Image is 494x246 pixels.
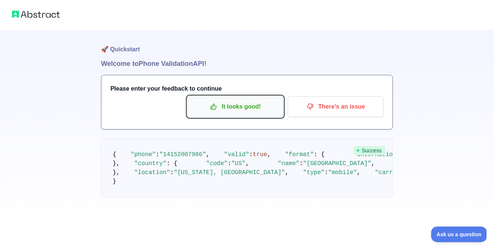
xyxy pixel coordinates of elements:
span: true [253,151,267,158]
span: "country" [134,160,167,167]
span: : [249,151,253,158]
span: "international" [353,151,407,158]
span: "code" [206,160,228,167]
span: : [170,169,174,176]
h3: Please enter your feedback to continue [110,84,384,93]
p: It looks good! [193,100,278,113]
span: , [357,169,361,176]
button: There's an issue [288,96,384,117]
span: "mobile" [328,169,357,176]
button: It looks good! [187,96,283,117]
iframe: Toggle Customer Support [431,227,487,242]
span: "14152007986" [159,151,206,158]
span: : { [314,151,325,158]
span: , [206,151,210,158]
span: "phone" [131,151,156,158]
span: "carrier" [375,169,407,176]
span: "US" [231,160,246,167]
span: "[US_STATE], [GEOGRAPHIC_DATA]" [174,169,285,176]
span: "valid" [224,151,249,158]
span: : [228,160,231,167]
span: , [267,151,271,158]
span: "format" [285,151,314,158]
img: Abstract logo [12,9,60,19]
span: "location" [134,169,170,176]
span: "type" [303,169,325,176]
p: There's an issue [293,100,378,113]
span: , [285,169,289,176]
span: "[GEOGRAPHIC_DATA]" [303,160,371,167]
span: { [113,151,116,158]
span: , [371,160,375,167]
span: Success [354,146,385,155]
span: : { [167,160,177,167]
span: : [325,169,329,176]
h1: 🚀 Quickstart [101,30,393,58]
span: : [156,151,159,158]
span: , [246,160,249,167]
span: "name" [278,160,300,167]
span: : [299,160,303,167]
h1: Welcome to Phone Validation API! [101,58,393,69]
